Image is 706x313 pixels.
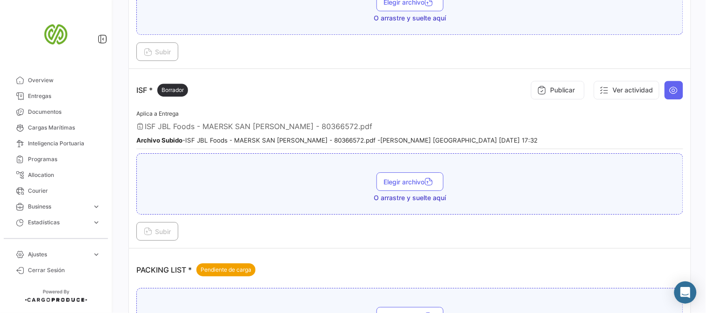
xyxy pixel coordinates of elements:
[374,13,446,23] span: O arrastre y suelte aquí
[7,136,104,151] a: Inteligencia Portuaria
[28,218,88,227] span: Estadísticas
[136,137,182,144] b: Archivo Subido
[531,81,585,99] button: Publicar
[7,151,104,167] a: Programas
[201,266,251,274] span: Pendiente de carga
[28,187,101,195] span: Courier
[136,42,178,61] button: Subir
[161,86,184,94] span: Borrador
[136,110,179,117] span: Aplica a Entrega
[144,228,171,235] span: Subir
[7,104,104,120] a: Documentos
[28,155,101,163] span: Programas
[28,76,101,85] span: Overview
[92,218,101,227] span: expand_more
[384,178,436,186] span: Elegir archivo
[33,11,79,58] img: san-miguel-logo.png
[92,202,101,211] span: expand_more
[28,202,88,211] span: Business
[145,122,372,131] span: ISF JBL Foods - MAERSK SAN [PERSON_NAME] - 80366572.pdf
[7,167,104,183] a: Allocation
[28,108,101,116] span: Documentos
[674,281,697,304] div: Abrir Intercom Messenger
[7,183,104,199] a: Courier
[7,120,104,136] a: Cargas Marítimas
[7,88,104,104] a: Entregas
[377,172,444,191] button: Elegir archivo
[594,81,659,99] button: Ver actividad
[136,222,178,241] button: Subir
[28,250,88,259] span: Ajustes
[28,92,101,100] span: Entregas
[92,250,101,259] span: expand_more
[144,48,171,56] span: Subir
[136,137,538,144] small: - ISF JBL Foods - MAERSK SAN [PERSON_NAME] - 80366572.pdf - [PERSON_NAME] [GEOGRAPHIC_DATA] [DATE...
[28,171,101,179] span: Allocation
[28,139,101,148] span: Inteligencia Portuaria
[7,72,104,88] a: Overview
[28,124,101,132] span: Cargas Marítimas
[28,266,101,274] span: Cerrar Sesión
[136,263,256,276] p: PACKING LIST *
[136,84,188,97] p: ISF *
[374,193,446,202] span: O arrastre y suelte aquí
